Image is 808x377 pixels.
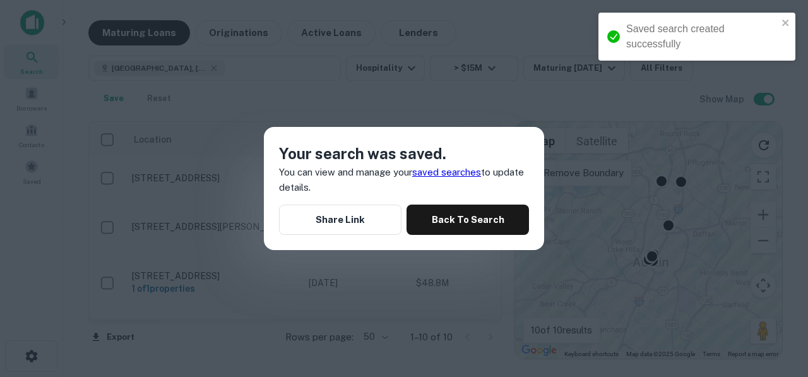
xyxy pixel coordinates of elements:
[626,21,778,52] div: Saved search created successfully
[745,276,808,337] iframe: Chat Widget
[412,167,481,177] a: saved searches
[407,205,529,235] button: Back To Search
[781,18,790,30] button: close
[279,142,529,165] h4: Your search was saved.
[279,205,401,235] button: Share Link
[279,165,529,194] p: You can view and manage your to update details.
